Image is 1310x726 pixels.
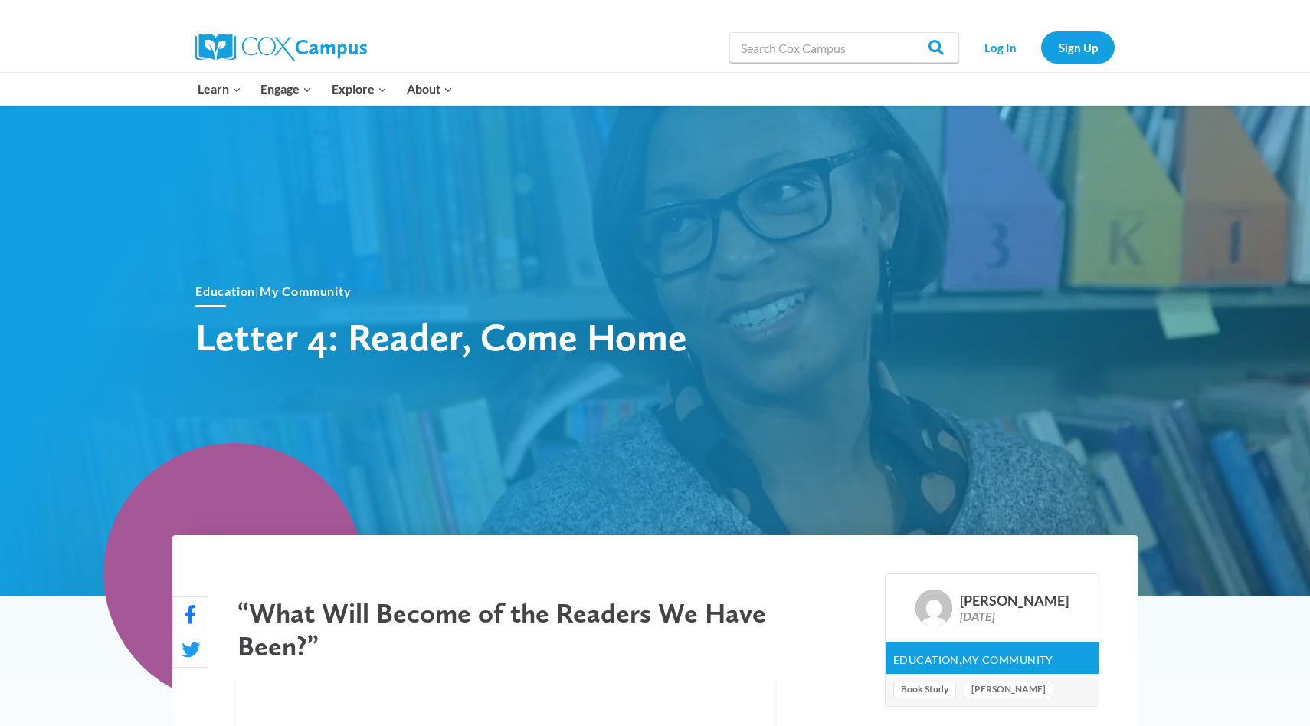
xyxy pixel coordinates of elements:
[893,682,956,698] a: Book Study
[188,73,462,105] nav: Primary Navigation
[960,593,1069,609] div: [PERSON_NAME]
[260,284,352,298] a: My Community
[332,79,387,99] span: Explore
[729,32,959,63] input: Search Cox Campus
[967,31,1033,63] a: Log In
[237,596,774,662] h2: “What Will Become of the Readers We Have Been?”
[260,79,312,99] span: Engage
[1041,31,1115,63] a: Sign Up
[195,284,352,298] span: |
[195,284,255,298] a: Education
[198,79,241,99] span: Learn
[893,653,959,666] a: Education
[886,642,1099,674] div: ,
[962,653,1053,666] a: My Community
[960,609,1069,623] div: [DATE]
[195,34,367,61] img: Cox Campus
[964,682,1053,698] a: [PERSON_NAME]
[195,314,732,360] h1: Letter 4: Reader, Come Home
[407,79,453,99] span: About
[967,31,1115,63] nav: Secondary Navigation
